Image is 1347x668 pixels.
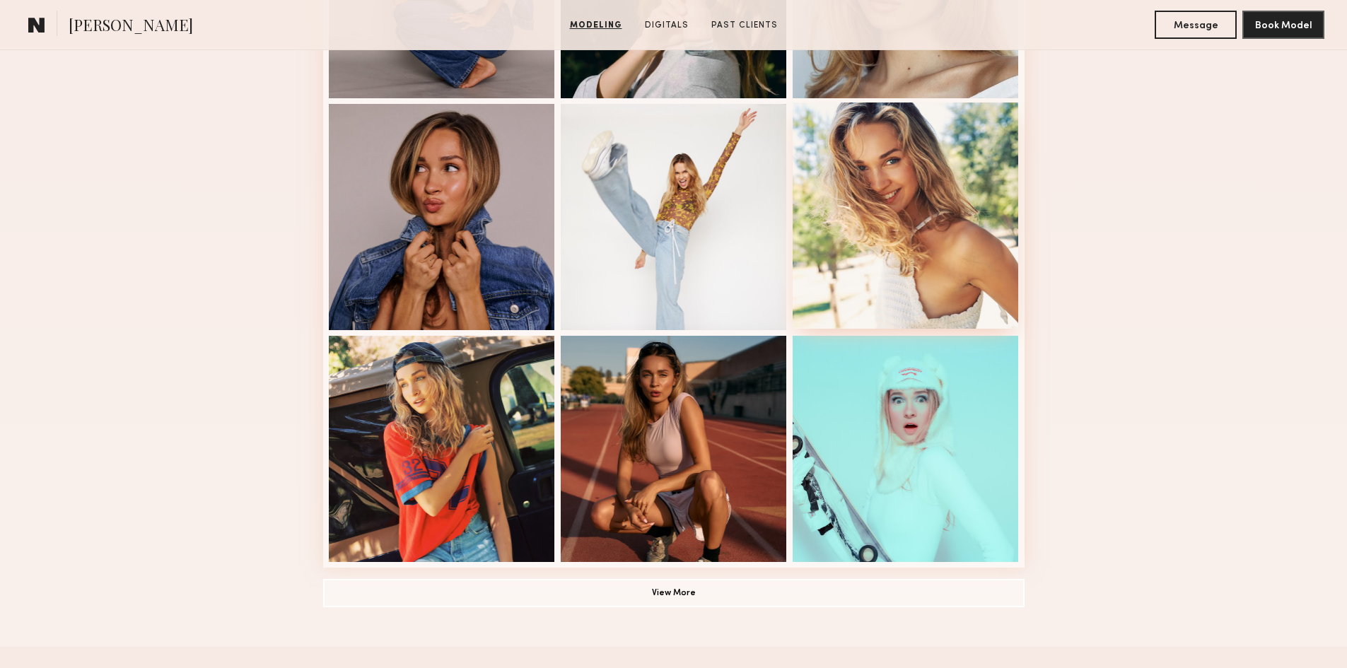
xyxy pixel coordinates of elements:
button: View More [323,579,1025,607]
a: Modeling [564,19,628,32]
a: Book Model [1242,18,1324,30]
button: Message [1155,11,1237,39]
a: Digitals [639,19,694,32]
span: [PERSON_NAME] [69,14,193,39]
button: Book Model [1242,11,1324,39]
a: Past Clients [706,19,783,32]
